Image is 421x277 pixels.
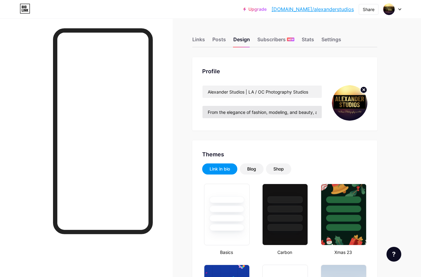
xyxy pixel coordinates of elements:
div: Posts [212,36,226,47]
img: alexanderstudios [332,85,367,121]
img: alexanderstudios [383,3,395,15]
input: Name [202,86,322,98]
a: Upgrade [243,7,267,12]
div: Share [363,6,374,13]
input: Bio [202,106,322,118]
span: NEW [288,38,294,41]
div: Links [192,36,205,47]
div: Stats [302,36,314,47]
div: Design [233,36,250,47]
div: Blog [247,166,256,172]
div: Settings [321,36,341,47]
div: Xmas 23 [319,249,367,255]
div: Shop [273,166,284,172]
div: Basics [202,249,251,255]
div: Profile [202,67,367,75]
div: Carbon [260,249,309,255]
div: Link in bio [210,166,230,172]
a: [DOMAIN_NAME]/alexanderstudios [272,6,354,13]
div: Subscribers [257,36,294,47]
div: Themes [202,150,367,159]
